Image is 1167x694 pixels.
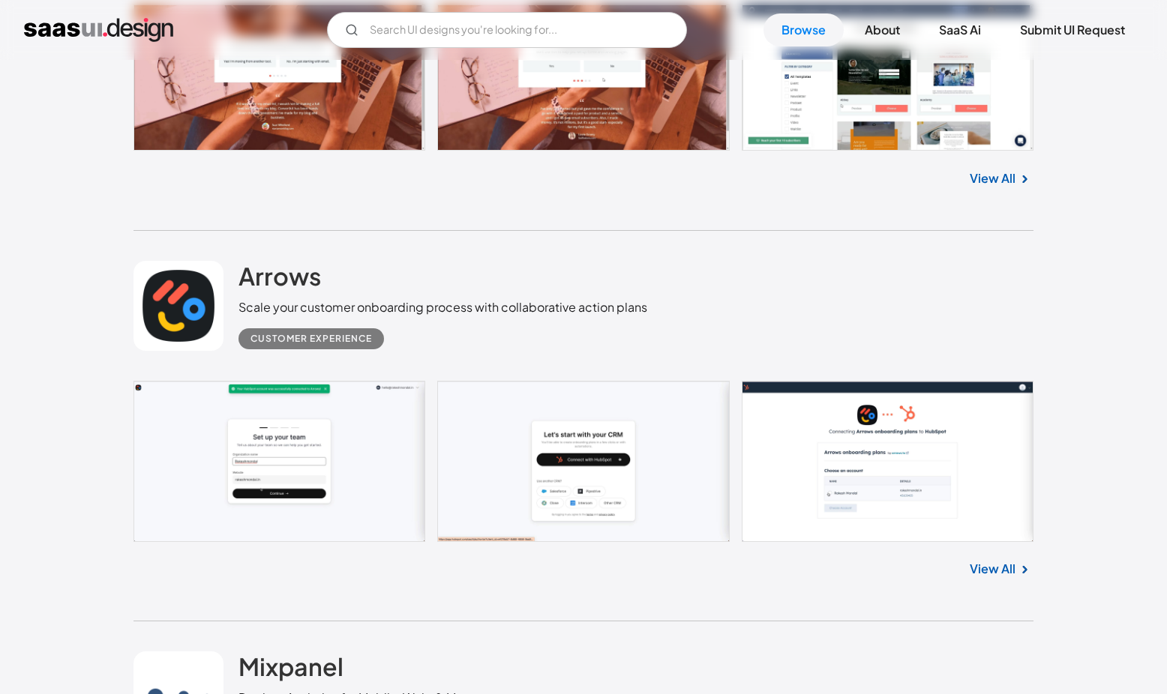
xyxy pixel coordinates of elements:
[763,13,844,46] a: Browse
[327,12,687,48] form: Email Form
[921,13,999,46] a: SaaS Ai
[250,330,372,348] div: Customer Experience
[238,651,343,689] a: Mixpanel
[238,261,321,291] h2: Arrows
[970,560,1015,578] a: View All
[970,169,1015,187] a: View All
[238,298,647,316] div: Scale your customer onboarding process with collaborative action plans
[1002,13,1143,46] a: Submit UI Request
[24,18,173,42] a: home
[238,651,343,681] h2: Mixpanel
[238,261,321,298] a: Arrows
[847,13,918,46] a: About
[327,12,687,48] input: Search UI designs you're looking for...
